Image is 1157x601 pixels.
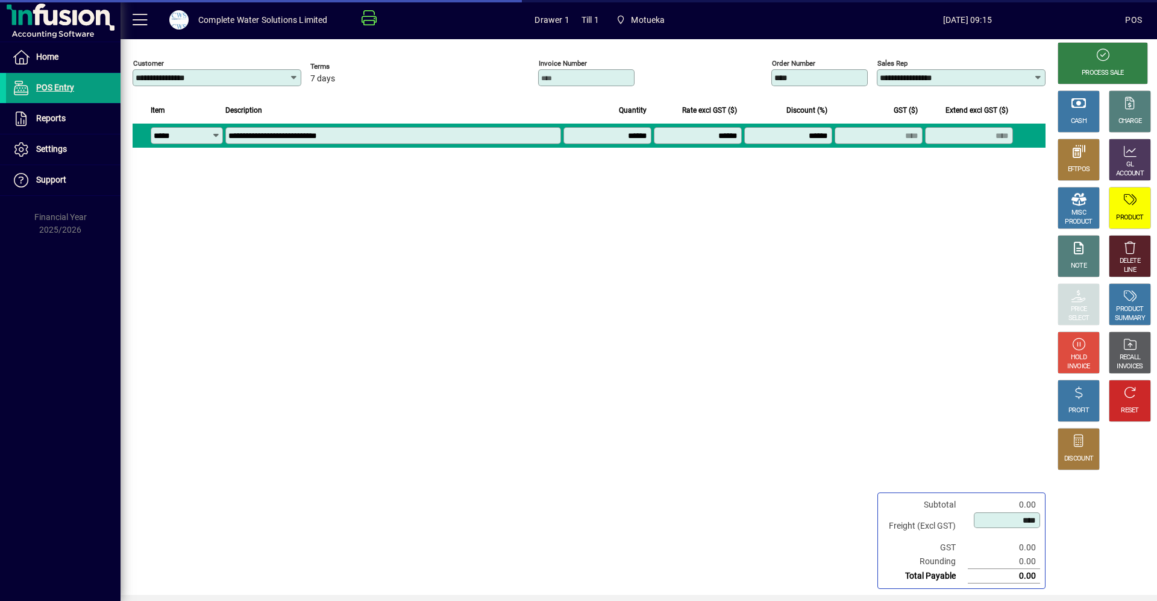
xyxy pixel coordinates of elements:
[786,104,827,117] span: Discount (%)
[539,59,587,68] mat-label: Invoice number
[631,10,665,30] span: Motueka
[1071,305,1087,314] div: PRICE
[310,74,335,84] span: 7 days
[535,10,569,30] span: Drawer 1
[611,9,670,31] span: Motueka
[1120,257,1140,266] div: DELETE
[1071,353,1086,362] div: HOLD
[1116,305,1143,314] div: PRODUCT
[1115,314,1145,323] div: SUMMARY
[682,104,737,117] span: Rate excl GST ($)
[1065,218,1092,227] div: PRODUCT
[310,63,383,71] span: Terms
[945,104,1008,117] span: Extend excl GST ($)
[772,59,815,68] mat-label: Order number
[1068,406,1089,415] div: PROFIT
[151,104,165,117] span: Item
[968,498,1040,512] td: 0.00
[133,59,164,68] mat-label: Customer
[1082,69,1124,78] div: PROCESS SALE
[36,52,58,61] span: Home
[1071,262,1086,271] div: NOTE
[1126,160,1134,169] div: GL
[6,165,121,195] a: Support
[1125,10,1142,30] div: POS
[1118,117,1142,126] div: CHARGE
[883,569,968,584] td: Total Payable
[1116,169,1144,178] div: ACCOUNT
[968,569,1040,584] td: 0.00
[883,512,968,541] td: Freight (Excl GST)
[877,59,908,68] mat-label: Sales rep
[894,104,918,117] span: GST ($)
[36,113,66,123] span: Reports
[1067,362,1090,371] div: INVOICE
[36,175,66,184] span: Support
[1116,213,1143,222] div: PRODUCT
[198,10,328,30] div: Complete Water Solutions Limited
[968,555,1040,569] td: 0.00
[36,83,74,92] span: POS Entry
[883,541,968,555] td: GST
[582,10,599,30] span: Till 1
[1117,362,1143,371] div: INVOICES
[1124,266,1136,275] div: LINE
[1064,455,1093,464] div: DISCOUNT
[1068,165,1090,174] div: EFTPOS
[6,104,121,134] a: Reports
[36,144,67,154] span: Settings
[1068,314,1090,323] div: SELECT
[883,498,968,512] td: Subtotal
[6,134,121,165] a: Settings
[1071,209,1086,218] div: MISC
[225,104,262,117] span: Description
[619,104,647,117] span: Quantity
[1121,406,1139,415] div: RESET
[160,9,198,31] button: Profile
[1120,353,1141,362] div: RECALL
[6,42,121,72] a: Home
[1071,117,1086,126] div: CASH
[968,541,1040,555] td: 0.00
[883,555,968,569] td: Rounding
[809,10,1125,30] span: [DATE] 09:15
